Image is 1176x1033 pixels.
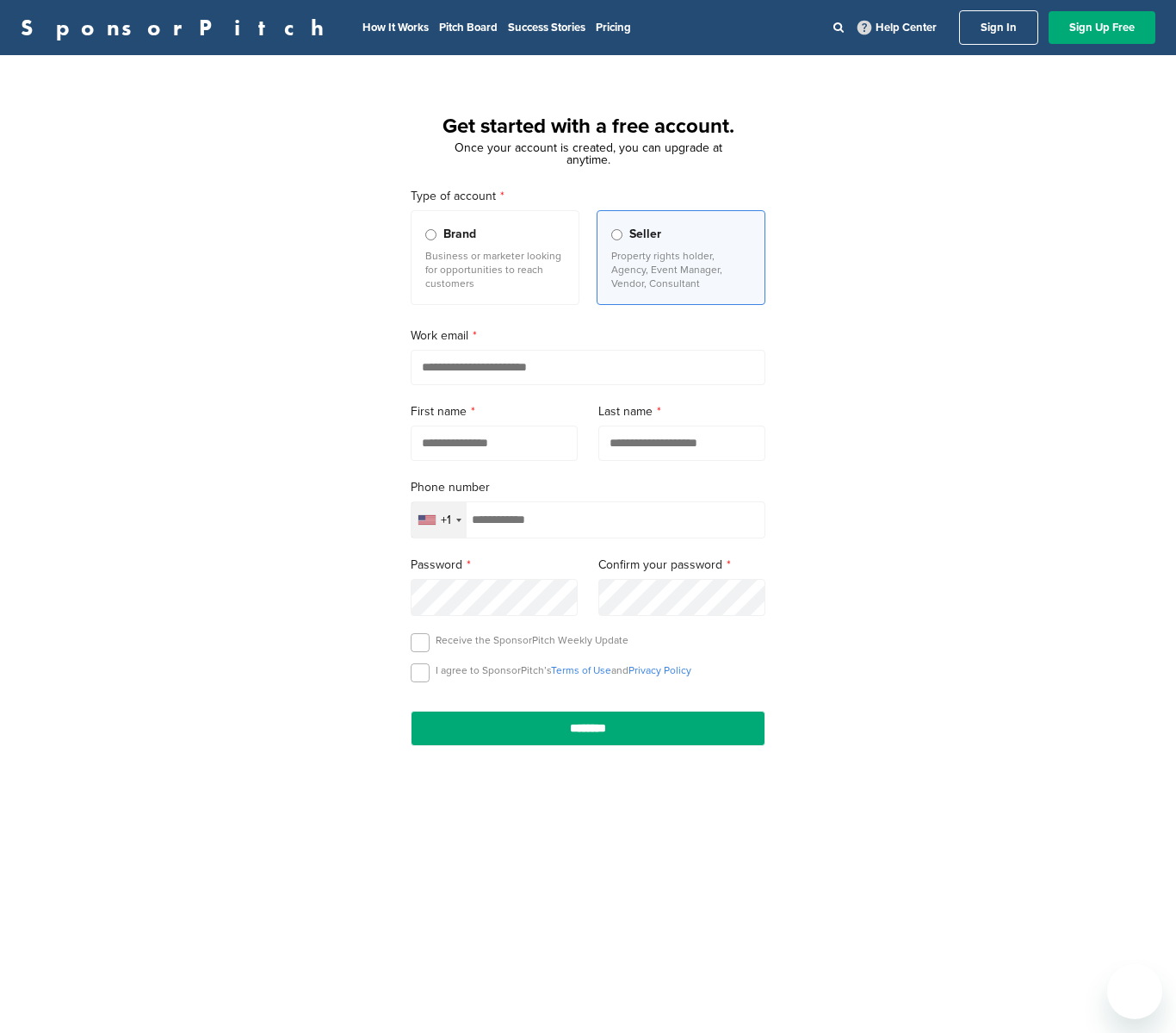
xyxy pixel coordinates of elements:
h1: Get started with a free account. [390,111,786,142]
a: Pricing [596,21,631,34]
input: Seller Property rights holder, Agency, Event Manager, Vendor, Consultant [611,229,622,240]
div: +1 [441,514,451,526]
label: Phone number [411,478,765,497]
p: I agree to SponsorPitch’s and [436,663,691,677]
span: Once your account is created, you can upgrade at anytime. [455,140,722,167]
label: Password [411,556,578,575]
p: Business or marketer looking for opportunities to reach customers [425,249,565,290]
a: Help Center [854,17,940,38]
a: Pitch Board [439,21,498,34]
div: Selected country [412,502,467,538]
a: Privacy Policy [628,664,691,676]
a: Sign In [959,10,1038,45]
a: SponsorPitch [21,16,335,39]
p: Property rights holder, Agency, Event Manager, Vendor, Consultant [611,249,751,290]
span: Seller [629,225,661,244]
a: Success Stories [508,21,585,34]
iframe: Button to launch messaging window [1107,964,1162,1019]
a: Sign Up Free [1049,11,1155,44]
p: Receive the SponsorPitch Weekly Update [436,633,628,647]
a: How It Works [362,21,429,34]
span: Brand [443,225,476,244]
label: First name [411,402,578,421]
label: Confirm your password [598,556,765,575]
a: Terms of Use [551,664,611,676]
label: Work email [411,327,765,345]
input: Brand Business or marketer looking for opportunities to reach customers [425,229,436,240]
label: Last name [598,402,765,421]
label: Type of account [411,187,765,206]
